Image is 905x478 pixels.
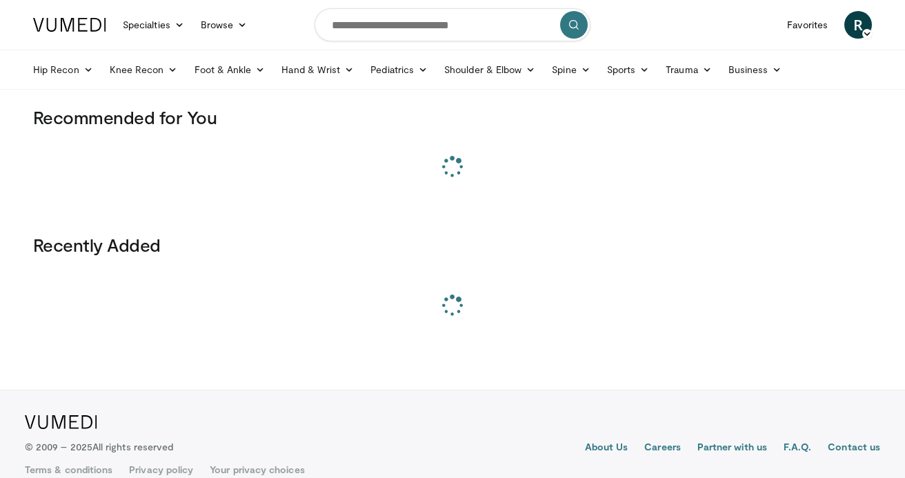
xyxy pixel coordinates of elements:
a: Privacy policy [129,463,193,477]
a: About Us [585,440,628,457]
span: All rights reserved [92,441,173,452]
a: Terms & conditions [25,463,112,477]
h3: Recently Added [33,234,872,256]
img: VuMedi Logo [33,18,106,32]
a: R [844,11,872,39]
h3: Recommended for You [33,106,872,128]
a: Foot & Ankle [186,56,274,83]
a: Contact us [828,440,880,457]
a: Partner with us [697,440,767,457]
a: Careers [644,440,681,457]
a: Knee Recon [101,56,186,83]
a: Sports [599,56,658,83]
a: Business [720,56,790,83]
a: Favorites [779,11,836,39]
a: Your privacy choices [210,463,304,477]
a: Pediatrics [362,56,436,83]
input: Search topics, interventions [315,8,590,41]
a: Hip Recon [25,56,101,83]
a: Spine [544,56,598,83]
p: © 2009 – 2025 [25,440,173,454]
a: Shoulder & Elbow [436,56,544,83]
a: Hand & Wrist [273,56,362,83]
a: Specialties [115,11,192,39]
img: VuMedi Logo [25,415,97,429]
a: Trauma [657,56,720,83]
a: F.A.Q. [784,440,811,457]
a: Browse [192,11,256,39]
